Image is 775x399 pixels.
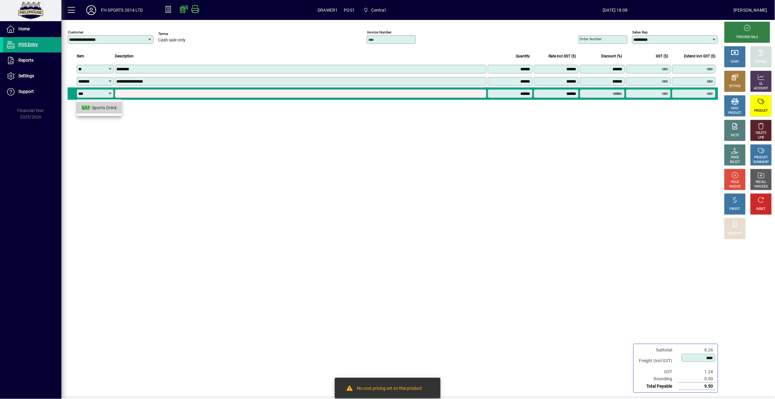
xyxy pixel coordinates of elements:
[357,385,422,393] div: No cost pricing set on this product
[632,30,648,34] mat-label: Sales rep
[361,5,388,16] span: Central
[753,160,769,165] div: SUMMARY
[679,383,715,390] td: 9.50
[636,383,679,390] td: Total Payable
[679,347,715,354] td: 8.26
[344,5,355,15] span: POS1
[734,5,767,15] div: [PERSON_NAME]
[3,68,61,84] a: Settings
[636,375,679,383] td: Rounding
[731,60,739,64] div: CASH
[3,84,61,99] a: Support
[18,89,34,94] span: Support
[367,30,392,34] mat-label: Invoice number
[730,160,741,165] div: SELECT
[371,5,386,15] span: Central
[18,42,38,47] span: POS Entry
[82,105,89,110] em: GAT
[18,73,34,78] span: Settings
[731,180,739,184] div: HOLD
[730,84,741,89] div: EFTPOS
[759,82,763,86] div: GL
[81,5,101,16] button: Profile
[68,30,84,34] mat-label: Customer
[636,347,679,354] td: Subtotal
[679,368,715,375] td: 1.24
[684,53,716,60] span: Extend incl GST ($)
[18,58,33,63] span: Reports
[755,60,767,64] div: CHARGE
[754,109,768,113] div: PRODUCT
[3,21,61,37] a: Home
[580,37,602,41] mat-label: Order number
[497,5,734,15] span: [DATE] 18:08
[77,102,122,114] mat-option: GAT - Sports Drink
[115,53,134,60] span: Description
[756,180,767,184] div: RECALL
[3,53,61,68] a: Reports
[731,106,739,111] div: MISC
[756,131,766,135] div: DELETE
[77,53,84,60] span: Item
[636,354,679,368] td: Freight (Incl GST)
[101,5,143,15] div: FH SPORTS 2014 LTD
[516,53,530,60] span: Quantity
[636,368,679,375] td: GST
[758,135,764,140] div: LINE
[731,155,739,160] div: PRICE
[754,155,768,160] div: PRODUCT
[158,32,195,36] span: Terms
[729,184,741,189] div: INVOICE
[656,53,668,60] span: GST ($)
[754,86,768,91] div: ACCOUNT
[82,105,117,111] div: - Sports Drink
[318,5,338,15] span: DRAWER1
[728,111,742,115] div: PRODUCT
[737,35,758,40] div: PROCESS SALE
[728,231,742,236] div: DISCOUNT
[18,26,30,31] span: Home
[757,207,766,211] div: RESET
[601,53,622,60] span: Discount (%)
[549,53,576,60] span: Rate incl GST ($)
[679,375,715,383] td: 0.00
[754,184,768,189] div: INVOICES
[730,207,740,211] div: PROFIT
[731,133,739,138] div: NOTE
[158,38,186,43] span: Cash sale only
